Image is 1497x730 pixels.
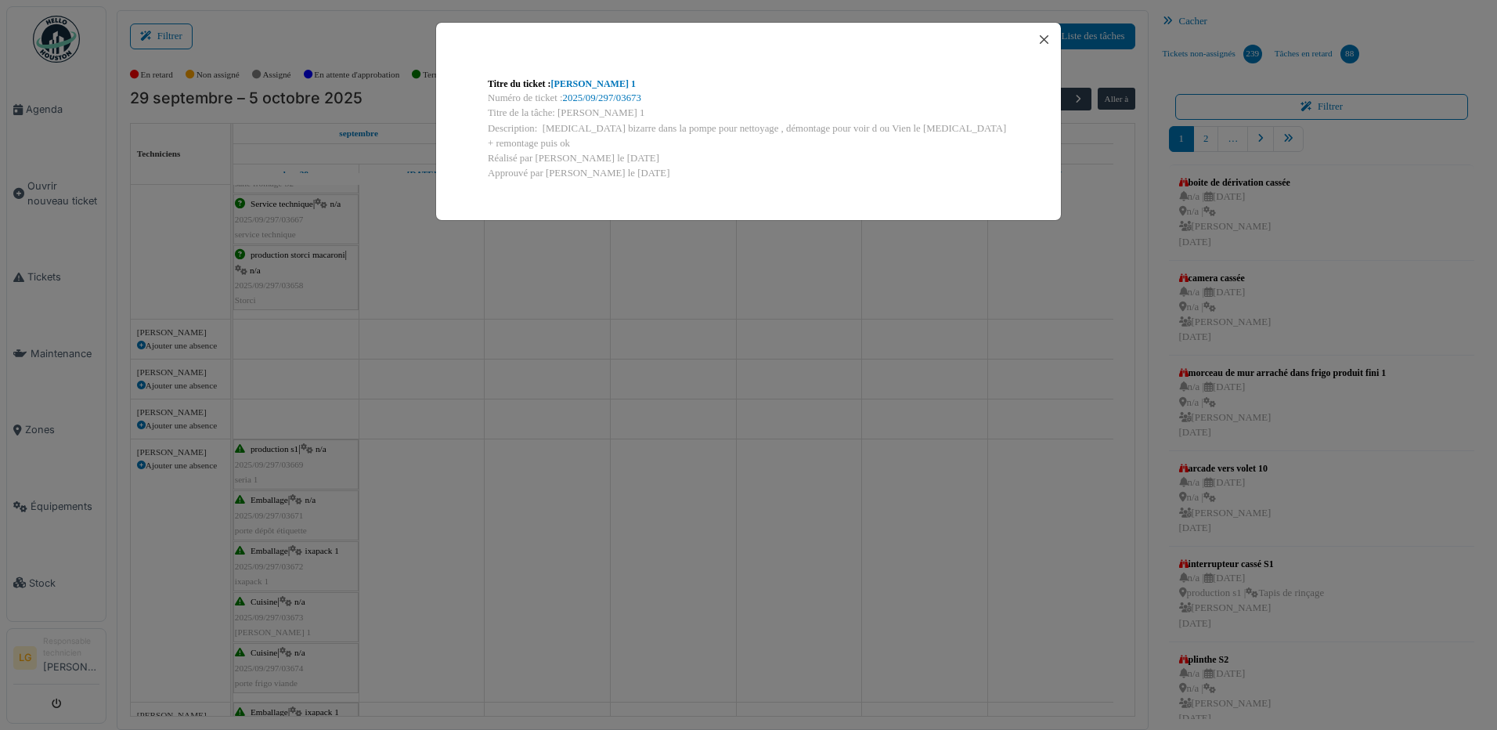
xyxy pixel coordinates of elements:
[488,166,1009,181] div: Approuvé par [PERSON_NAME] le [DATE]
[488,151,1009,166] div: Réalisé par [PERSON_NAME] le [DATE]
[551,78,636,89] a: [PERSON_NAME] 1
[1033,29,1055,50] button: Close
[488,77,1009,91] div: Titre du ticket :
[488,106,1009,121] div: Titre de la tâche: [PERSON_NAME] 1
[488,91,1009,106] div: Numéro de ticket :
[563,92,641,103] a: 2025/09/297/03673
[488,121,1009,151] div: Description: [MEDICAL_DATA] bizarre dans la pompe pour nettoyage , démontage pour voir d ou Vien ...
